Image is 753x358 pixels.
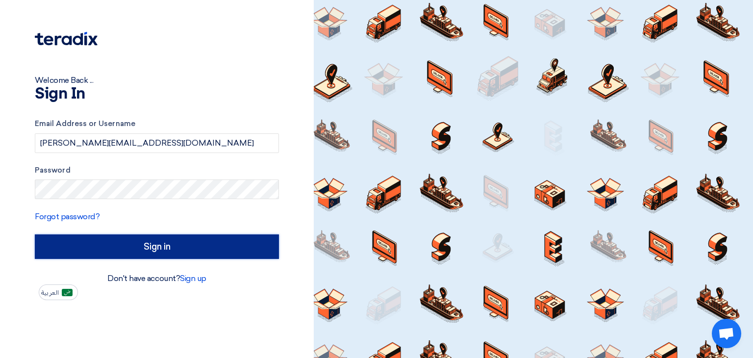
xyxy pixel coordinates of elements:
span: العربية [41,289,59,296]
h1: Sign In [35,86,279,102]
img: ar-AR.png [62,289,73,296]
div: Don't have account? [35,273,279,284]
img: Teradix logo [35,32,98,46]
input: Sign in [35,234,279,259]
a: Forgot password? [35,212,100,221]
a: Open chat [712,319,741,348]
input: Enter your business email or username [35,133,279,153]
label: Email Address or Username [35,118,279,129]
a: Sign up [180,274,206,283]
div: Welcome Back ... [35,75,279,86]
label: Password [35,165,279,176]
button: العربية [39,284,78,300]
